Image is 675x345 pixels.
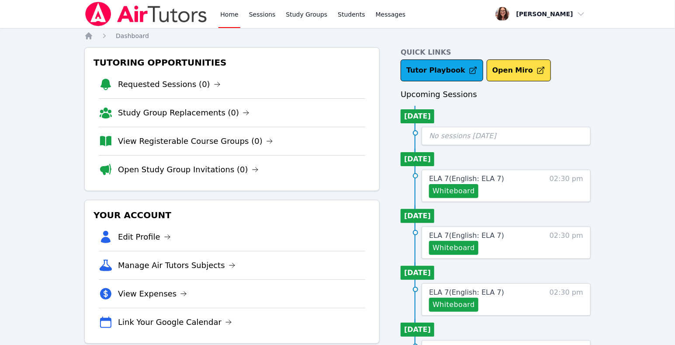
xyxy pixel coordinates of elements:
nav: Breadcrumb [84,31,591,40]
span: ELA 7 ( English: ELA 7 ) [429,288,504,296]
a: View Expenses [118,288,187,300]
a: Manage Air Tutors Subjects [118,259,235,272]
a: ELA 7(English: ELA 7) [429,174,504,184]
a: Edit Profile [118,231,171,243]
a: ELA 7(English: ELA 7) [429,230,504,241]
a: Tutor Playbook [401,59,483,81]
button: Whiteboard [429,298,478,312]
span: ELA 7 ( English: ELA 7 ) [429,174,504,183]
a: View Registerable Course Groups (0) [118,135,273,147]
span: 02:30 pm [550,230,583,255]
li: [DATE] [401,152,434,166]
button: Whiteboard [429,184,478,198]
h3: Upcoming Sessions [401,88,591,101]
button: Open Miro [487,59,551,81]
li: [DATE] [401,323,434,337]
span: ELA 7 ( English: ELA 7 ) [429,231,504,240]
a: Study Group Replacements (0) [118,107,249,119]
span: No sessions [DATE] [429,132,496,140]
a: Open Study Group Invitations (0) [118,164,259,176]
li: [DATE] [401,109,434,123]
li: [DATE] [401,266,434,280]
a: Requested Sessions (0) [118,78,221,91]
img: Air Tutors [84,2,208,26]
a: Link Your Google Calendar [118,316,232,328]
button: Whiteboard [429,241,478,255]
h3: Your Account [92,207,372,223]
li: [DATE] [401,209,434,223]
a: Dashboard [116,31,149,40]
h3: Tutoring Opportunities [92,55,372,70]
span: 02:30 pm [550,174,583,198]
a: ELA 7(English: ELA 7) [429,287,504,298]
span: 02:30 pm [550,287,583,312]
span: Messages [376,10,406,19]
h4: Quick Links [401,47,591,58]
span: Dashboard [116,32,149,39]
